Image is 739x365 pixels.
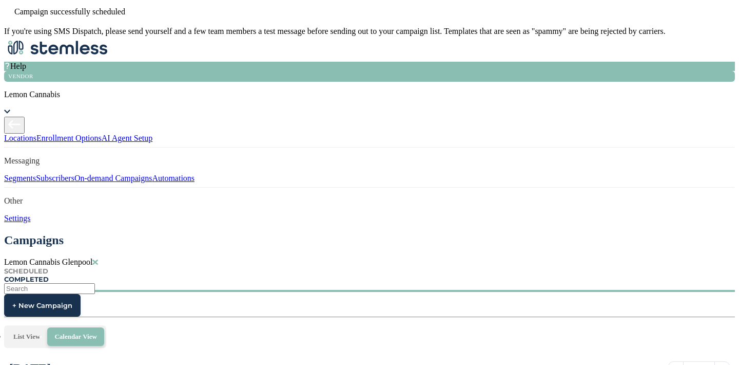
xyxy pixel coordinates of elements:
[12,301,72,309] span: + New Campaign
[4,283,95,294] input: Search
[4,134,36,142] a: Locations
[4,71,735,82] div: VENDOR
[4,16,12,25] img: icon-toast-close-54bf22bf.svg
[4,196,735,206] p: Other
[4,214,31,223] a: Settings
[4,90,735,99] p: Lemon Cannabis
[4,294,81,317] button: + New Campaign
[4,63,10,69] img: icon-help-white-03924b79.svg
[666,29,671,34] img: icon-close-white-1ed751a3.svg
[4,108,10,115] img: icon_down-arrow-small-66adaf34.svg
[4,27,666,35] label: If you're using SMS Dispatch, please send yourself and a few team members a test message before s...
[4,275,735,283] div: COMPLETED
[8,118,21,131] img: icon-arrow-back-accent-c549486e.svg
[74,174,152,182] a: On-demand Campaigns
[152,174,195,182] a: Automations
[6,327,47,346] li: List View
[4,258,98,266] span: Lemon Cannabis Glenpool
[47,327,104,346] li: Calendar View
[102,134,153,142] a: AI Agent Setup
[10,62,26,70] span: Help
[4,267,735,275] div: SCHEDULED
[36,174,74,182] a: Subscribers
[4,156,735,166] p: Messaging
[4,36,108,60] img: logo-dark-0685b13c.svg
[4,174,36,182] a: Segments
[36,134,102,142] a: Enrollment Options
[92,260,98,265] img: icon-close-accent-8a337256.svg
[14,7,125,16] label: Campaign successfully scheduled
[4,4,14,14] img: icon-toast-success-78f41570.svg
[688,316,739,365] iframe: Chat Widget
[4,233,64,247] h2: Campaigns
